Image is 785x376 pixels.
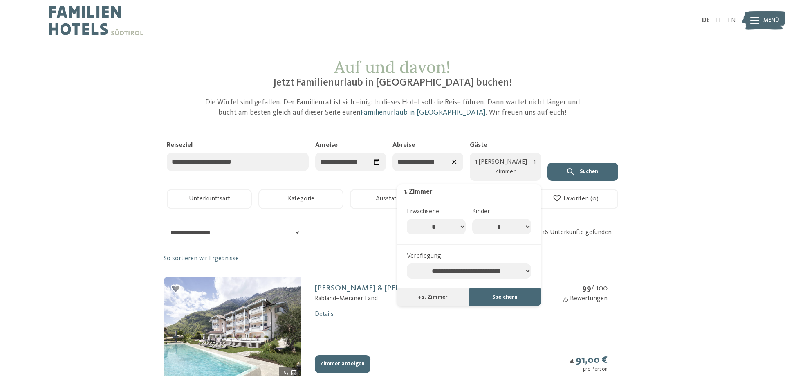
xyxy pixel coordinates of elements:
strong: 99 [582,284,591,293]
div: Rabland – Meraner Land [315,294,535,303]
button: Ausstattung [350,189,435,209]
a: Details [315,311,334,317]
a: Familienurlaub in [GEOGRAPHIC_DATA] [361,109,486,116]
div: 1. Zimmer [404,187,432,196]
a: EN [728,17,736,24]
span: Jetzt Familienurlaub in [GEOGRAPHIC_DATA] buchen! [273,78,512,88]
button: Zimmer anzeigen [315,355,370,373]
button: Suchen [547,163,618,181]
strong: 91,00 € [576,355,608,365]
button: +2. Zimmer [397,288,469,306]
button: Kategorie [258,189,343,209]
button: Speichern [469,288,541,306]
button: 1 Gast – 1 Zimmer1 [PERSON_NAME] – 1 Zimmer [470,153,541,181]
a: [PERSON_NAME] & [PERSON_NAME] Family AparthotelKlassifizierung: 4 Sterne [315,284,535,293]
span: Reiseziel [167,142,193,149]
span: 1 [PERSON_NAME] – 1 Zimmer [475,157,536,177]
a: So sortieren wir Ergebnisse [164,254,239,263]
div: ab [569,354,608,373]
p: Die Würfel sind gefallen. Der Familienrat ist sich einig: In dieses Hotel soll die Reise führen. ... [198,97,587,118]
div: Zu Favoriten hinzufügen [170,283,182,295]
button: Unterkunftsart [167,189,252,209]
span: Erwachsene [407,208,439,215]
span: Menü [763,16,779,25]
a: DE [702,17,710,24]
div: / 100 [563,283,608,294]
div: 16 Unterkünfte gefunden [543,228,621,237]
span: Anreise [315,142,338,149]
div: 75 Bewertungen [563,294,608,303]
div: Datum auswählen [370,155,384,169]
button: Favoriten (0) [533,189,618,209]
span: Gäste [470,142,487,149]
div: pro Person [569,366,608,373]
span: Kinder [472,208,490,215]
span: Verpflegung [407,253,441,259]
a: IT [716,17,722,24]
div: Daten zurücksetzen [447,155,461,169]
span: Abreise [392,142,415,149]
span: Auf und davon! [334,56,451,77]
